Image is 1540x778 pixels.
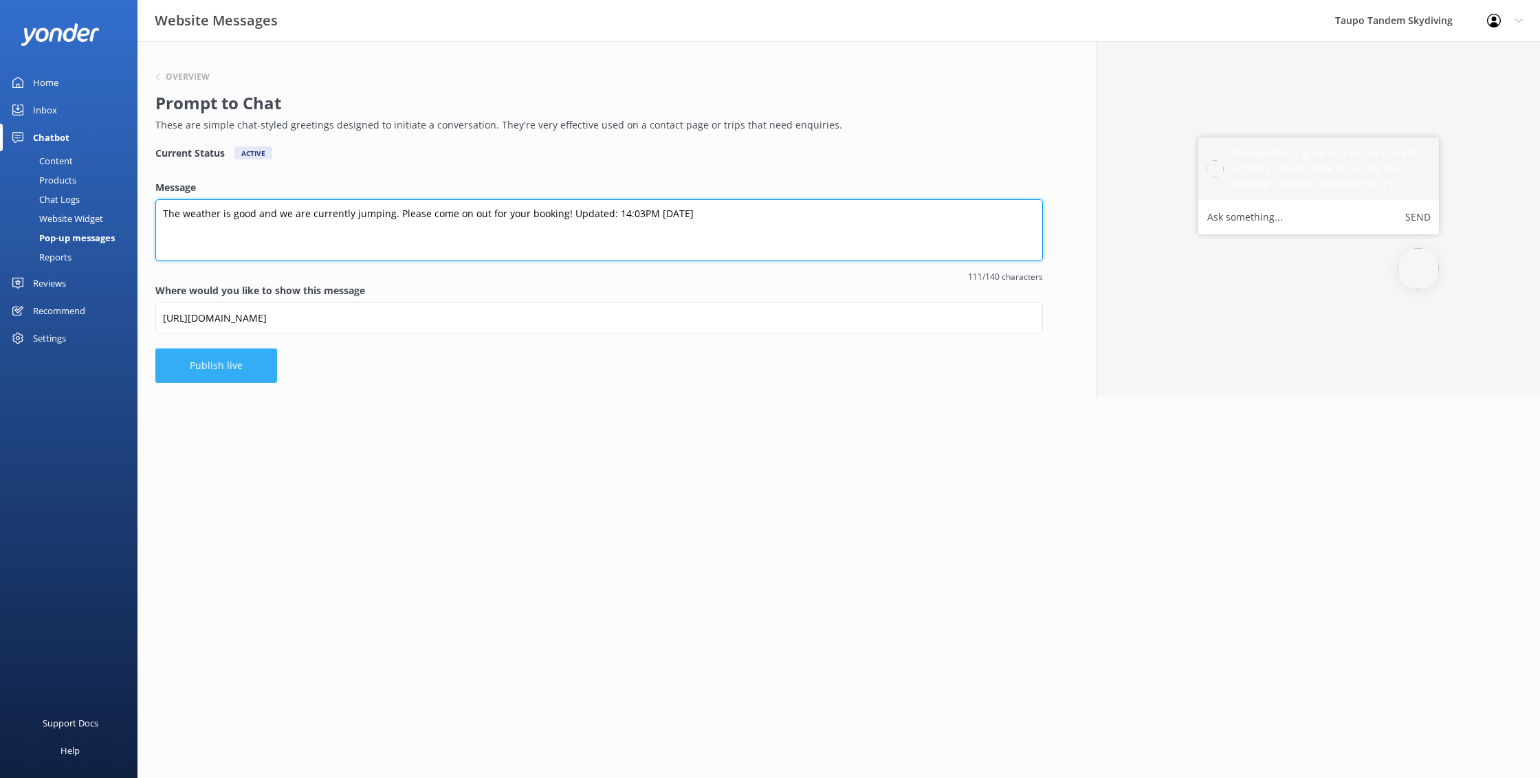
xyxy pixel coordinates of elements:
label: Where would you like to show this message [155,283,1043,298]
input: https://www.example.com/page [155,302,1043,333]
img: yonder-white-logo.png [21,23,100,46]
a: Pop-up messages [8,228,137,247]
h6: Overview [166,73,210,81]
h2: Prompt to Chat [155,90,1036,116]
h3: Website Messages [155,10,278,32]
div: Pop-up messages [8,228,115,247]
a: Website Widget [8,209,137,228]
label: Ask something... [1207,208,1283,226]
div: Chat Logs [8,190,80,209]
h4: Current Status [155,146,225,159]
div: Website Widget [8,209,103,228]
a: Reports [8,247,137,267]
a: Products [8,170,137,190]
a: Content [8,151,137,170]
div: Support Docs [43,709,98,737]
button: Publish live [155,348,277,383]
div: Reports [8,247,71,267]
div: Reviews [33,269,66,297]
div: Active [234,146,272,159]
div: Chatbot [33,124,69,151]
div: Content [8,151,73,170]
span: 111/140 characters [155,270,1043,283]
label: Message [155,180,1043,195]
a: Chat Logs [8,190,137,209]
p: These are simple chat-styled greetings designed to initiate a conversation. They're very effectiv... [155,118,1036,133]
div: Recommend [33,297,85,324]
div: Help [60,737,80,764]
h5: The weather is good and we are currently jumping. Please come on out for your booking! Updated: 1... [1232,146,1431,192]
textarea: The weather is good and we are currently jumping. Please come on out for your booking! Updated: 1... [155,199,1043,261]
div: Inbox [33,96,57,124]
div: Home [33,69,58,96]
div: Products [8,170,76,190]
div: Settings [33,324,66,352]
button: Send [1405,208,1431,226]
button: Overview [155,73,210,81]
